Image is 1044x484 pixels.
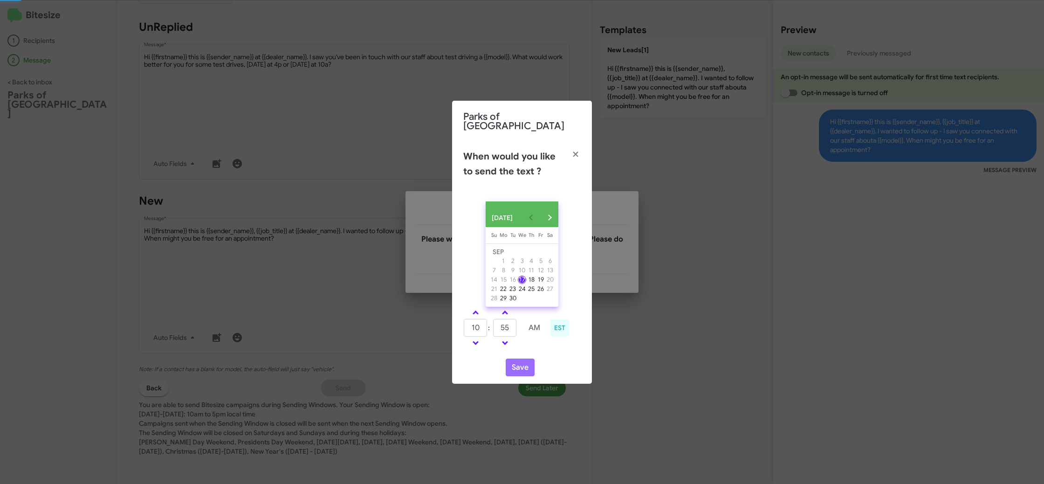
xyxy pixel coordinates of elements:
span: Mo [500,232,508,238]
button: September 22, 2025 [499,284,508,294]
button: September 26, 2025 [536,284,545,294]
div: 2 [508,257,517,265]
button: Previous month [522,208,540,227]
div: 25 [527,285,536,293]
div: 20 [546,276,554,284]
div: 8 [499,266,508,275]
button: AM [522,319,546,337]
button: September 5, 2025 [536,256,545,266]
input: MM [493,319,516,337]
button: September 14, 2025 [489,275,499,284]
div: 24 [518,285,526,293]
div: 28 [490,294,498,303]
button: September 10, 2025 [517,266,527,275]
span: Sa [547,232,553,238]
div: 5 [536,257,545,265]
div: 23 [508,285,517,293]
div: 13 [546,266,554,275]
button: September 2, 2025 [508,256,517,266]
div: 14 [490,276,498,284]
button: September 9, 2025 [508,266,517,275]
button: September 23, 2025 [508,284,517,294]
button: September 28, 2025 [489,294,499,303]
div: 29 [499,294,508,303]
div: 15 [499,276,508,284]
td: : [488,318,493,337]
div: 4 [527,257,536,265]
button: September 8, 2025 [499,266,508,275]
button: September 6, 2025 [545,256,555,266]
span: Th [529,232,534,238]
h2: When would you like to send the text ? [463,149,563,179]
div: Parks of [GEOGRAPHIC_DATA] [452,101,592,142]
div: 9 [508,266,517,275]
div: 12 [536,266,545,275]
div: 6 [546,257,554,265]
button: September 13, 2025 [545,266,555,275]
button: September 27, 2025 [545,284,555,294]
div: 3 [518,257,526,265]
span: We [518,232,526,238]
button: September 24, 2025 [517,284,527,294]
button: September 15, 2025 [499,275,508,284]
td: SEP [489,247,555,256]
button: Save [506,359,535,376]
button: September 4, 2025 [527,256,536,266]
button: September 21, 2025 [489,284,499,294]
button: September 19, 2025 [536,275,545,284]
button: September 18, 2025 [527,275,536,284]
div: 30 [508,294,517,303]
button: September 12, 2025 [536,266,545,275]
span: Fr [538,232,543,238]
button: September 1, 2025 [499,256,508,266]
input: HH [464,319,487,337]
button: September 20, 2025 [545,275,555,284]
button: September 17, 2025 [517,275,527,284]
button: Choose month and year [485,208,522,227]
div: EST [550,319,569,336]
button: September 16, 2025 [508,275,517,284]
span: [DATE] [492,209,513,226]
button: September 29, 2025 [499,294,508,303]
button: September 3, 2025 [517,256,527,266]
div: 1 [499,257,508,265]
span: Su [491,232,497,238]
div: 7 [490,266,498,275]
span: Tu [510,232,515,238]
div: 27 [546,285,554,293]
button: September 30, 2025 [508,294,517,303]
div: 26 [536,285,545,293]
div: 19 [536,276,545,284]
div: 11 [527,266,536,275]
button: Next month [540,208,559,227]
div: 16 [508,276,517,284]
button: September 11, 2025 [527,266,536,275]
div: 22 [499,285,508,293]
div: 10 [518,266,526,275]
div: 21 [490,285,498,293]
button: September 7, 2025 [489,266,499,275]
div: 17 [518,276,526,284]
div: 18 [527,276,536,284]
button: September 25, 2025 [527,284,536,294]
